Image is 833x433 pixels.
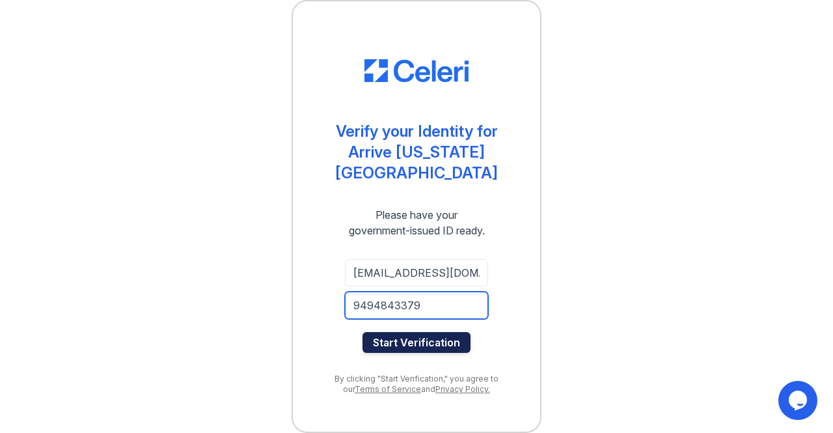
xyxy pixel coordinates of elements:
a: Terms of Service [355,384,421,394]
iframe: chat widget [778,381,820,420]
div: Please have your government-issued ID ready. [325,207,508,238]
img: CE_Logo_Blue-a8612792a0a2168367f1c8372b55b34899dd931a85d93a1a3d3e32e68fde9ad4.png [364,59,469,83]
div: By clicking "Start Verification," you agree to our and [319,374,514,395]
input: Email [345,259,488,286]
a: Privacy Policy. [435,384,490,394]
button: Start Verification [362,332,471,353]
div: Verify your Identity for Arrive [US_STATE][GEOGRAPHIC_DATA] [319,121,514,184]
input: Phone [345,292,488,319]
